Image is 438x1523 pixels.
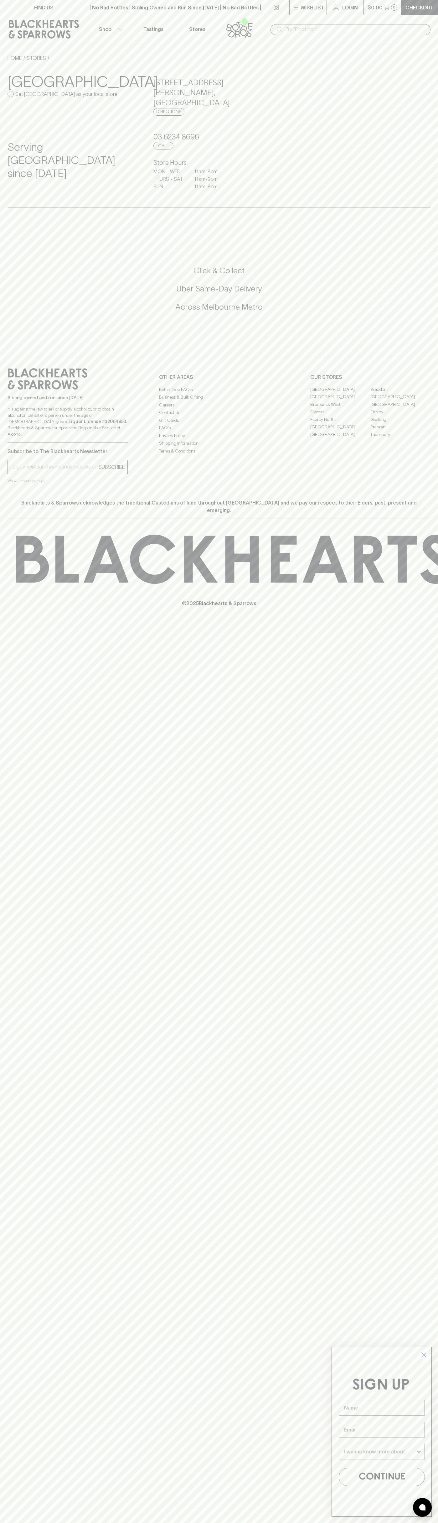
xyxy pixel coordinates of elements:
[88,15,132,43] button: Shop
[159,409,279,416] a: Contact Us
[352,1378,410,1393] span: SIGN UP
[159,416,279,424] a: Gift Cards
[370,416,430,423] a: Geelong
[15,90,117,98] p: Set [GEOGRAPHIC_DATA] as your local store
[153,158,284,168] h6: Store Hours
[393,6,395,9] p: 0
[310,431,370,438] a: [GEOGRAPHIC_DATA]
[99,463,125,471] p: SUBSCRIBE
[159,394,279,401] a: Business & Bulk Gifting
[8,284,430,294] h5: Uber Same-Day Delivery
[370,393,430,401] a: [GEOGRAPHIC_DATA]
[153,142,173,149] a: Call
[8,478,128,484] p: We will never spam you
[153,175,185,183] p: THURS - SAT
[370,408,430,416] a: Fitzroy
[153,78,284,108] h5: [STREET_ADDRESS][PERSON_NAME] , [GEOGRAPHIC_DATA]
[131,15,175,43] a: Tastings
[8,141,138,180] h4: Serving [GEOGRAPHIC_DATA] since [DATE]
[34,4,54,11] p: FIND US
[286,24,425,34] input: Try "Pinot noir"
[310,408,370,416] a: Elwood
[153,183,185,190] p: SUN
[8,55,22,61] a: HOME
[27,55,46,61] a: STORES
[13,462,96,472] input: e.g. jane@blackheartsandsparrows.com.au
[310,373,430,381] p: OUR STORES
[159,401,279,409] a: Careers
[153,132,284,142] h5: 03 6234 8696
[12,499,426,514] p: Blackhearts & Sparrows acknowledges the traditional Custodians of land throughout [GEOGRAPHIC_DAT...
[159,447,279,455] a: Terms & Conditions
[153,108,184,116] a: Directions
[153,168,185,175] p: MON - WED
[310,386,370,393] a: [GEOGRAPHIC_DATA]
[310,423,370,431] a: [GEOGRAPHIC_DATA]
[419,1504,425,1510] img: bubble-icon
[175,15,219,43] a: Stores
[418,1349,429,1360] button: Close dialog
[325,1341,438,1523] div: FLYOUT Form
[368,4,383,11] p: $0.00
[99,25,111,33] p: Shop
[370,431,430,438] a: Thornbury
[8,406,128,437] p: It is against the law to sell or supply alcohol to, or to obtain alcohol on behalf of a person un...
[370,386,430,393] a: Braddon
[301,4,324,11] p: Wishlist
[8,447,128,455] p: Subscribe to The Blackhearts Newsletter
[405,4,434,11] p: Checkout
[8,240,430,345] div: Call to action block
[8,73,138,90] h3: [GEOGRAPHIC_DATA]
[416,1444,422,1459] button: Show Options
[310,416,370,423] a: Fitzroy North
[194,168,225,175] p: 11am - 8pm
[8,265,430,276] h5: Click & Collect
[194,175,225,183] p: 11am - 9pm
[339,1422,425,1437] input: Email
[69,419,126,424] strong: Liquor License #32064953
[159,432,279,439] a: Privacy Policy
[143,25,163,33] p: Tastings
[159,386,279,393] a: Bottle Drop FAQ's
[159,373,279,381] p: OTHER AREAS
[339,1400,425,1416] input: Name
[370,401,430,408] a: [GEOGRAPHIC_DATA]
[189,25,205,33] p: Stores
[159,440,279,447] a: Shipping Information
[310,393,370,401] a: [GEOGRAPHIC_DATA]
[344,1444,416,1459] input: I wanna know more about...
[8,302,430,312] h5: Across Melbourne Metro
[96,460,127,474] button: SUBSCRIBE
[194,183,225,190] p: 11am - 8pm
[342,4,358,11] p: Login
[339,1468,425,1486] button: CONTINUE
[310,401,370,408] a: Brunswick West
[8,395,128,401] p: Sibling owned and run since [DATE]
[370,423,430,431] a: Prahran
[159,424,279,432] a: FAQ's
